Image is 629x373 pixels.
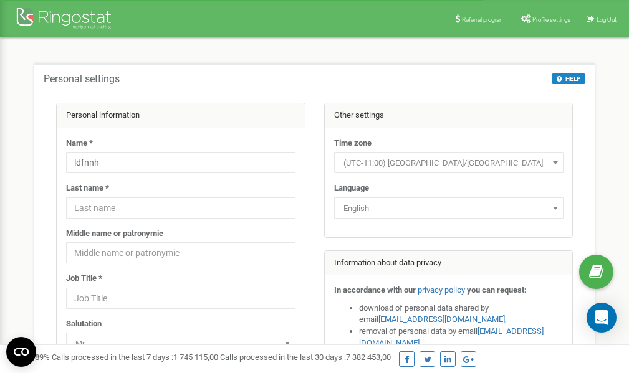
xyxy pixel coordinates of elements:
[359,303,564,326] li: download of personal data shared by email ,
[597,16,617,23] span: Log Out
[66,273,102,285] label: Job Title *
[66,197,295,219] input: Last name
[359,326,564,349] li: removal of personal data by email ,
[378,314,505,324] a: [EMAIL_ADDRESS][DOMAIN_NAME]
[467,285,527,295] strong: you can request:
[334,138,372,149] label: Time zone
[346,352,391,362] u: 7 382 453,00
[334,197,564,219] span: English
[334,182,369,194] label: Language
[173,352,218,362] u: 1 745 115,00
[418,285,465,295] a: privacy policy
[66,288,295,309] input: Job Title
[66,182,109,194] label: Last name *
[339,154,559,172] span: (UTC-11:00) Pacific/Midway
[66,333,295,354] span: Mr.
[66,138,93,149] label: Name *
[532,16,570,23] span: Profile settings
[587,303,617,333] div: Open Intercom Messenger
[66,318,102,330] label: Salutation
[220,352,391,362] span: Calls processed in the last 30 days :
[66,228,163,240] label: Middle name or patronymic
[334,285,416,295] strong: In accordance with our
[334,152,564,173] span: (UTC-11:00) Pacific/Midway
[339,200,559,217] span: English
[325,251,573,276] div: Information about data privacy
[552,73,585,84] button: HELP
[325,103,573,128] div: Other settings
[70,335,291,352] span: Mr.
[66,242,295,263] input: Middle name or patronymic
[52,352,218,362] span: Calls processed in the last 7 days :
[462,16,505,23] span: Referral program
[44,73,120,85] h5: Personal settings
[66,152,295,173] input: Name
[6,337,36,367] button: Open CMP widget
[57,103,305,128] div: Personal information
